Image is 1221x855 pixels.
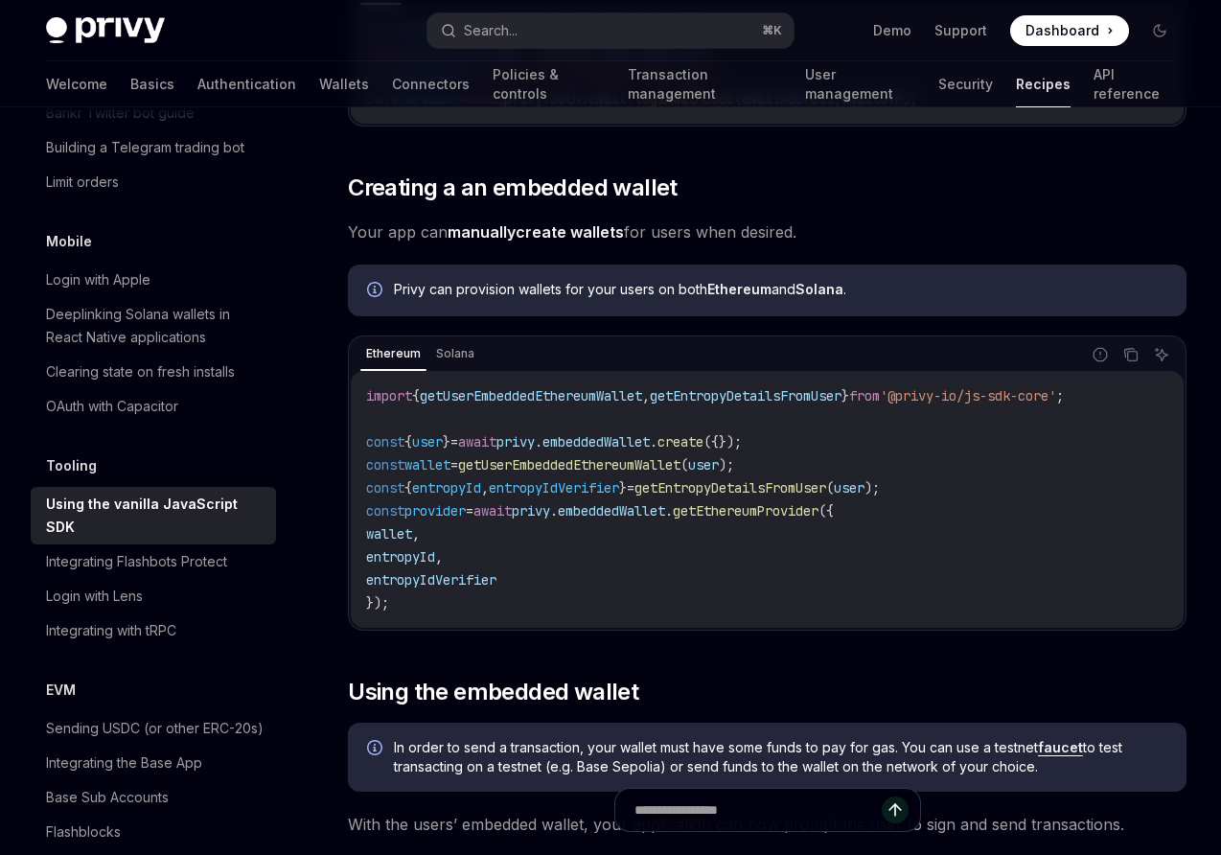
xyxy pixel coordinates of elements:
span: const [366,502,404,520]
span: = [450,433,458,451]
div: Integrating with tRPC [46,619,176,642]
a: Clearing state on fresh installs [31,355,276,389]
span: = [627,479,634,497]
button: Send message [882,797,909,823]
h5: Mobile [46,230,92,253]
a: faucet [1038,739,1083,756]
span: } [841,387,849,404]
span: ⌘ K [762,23,782,38]
a: Dashboard [1010,15,1129,46]
div: Sending USDC (or other ERC-20s) [46,717,264,740]
span: = [466,502,473,520]
span: const [366,479,404,497]
span: ({}); [703,433,742,451]
button: Report incorrect code [1088,342,1113,367]
button: Toggle dark mode [1144,15,1175,46]
span: embeddedWallet [542,433,650,451]
span: = [450,456,458,474]
span: entropyIdVerifier [366,571,496,589]
a: Integrating with tRPC [31,613,276,648]
span: Creating a an embedded wallet [348,173,678,203]
a: Integrating Flashbots Protect [31,544,276,579]
span: privy [496,433,535,451]
span: ( [826,479,834,497]
div: OAuth with Capacitor [46,395,178,418]
a: Base Sub Accounts [31,780,276,815]
h5: EVM [46,679,76,702]
span: ({ [818,502,834,520]
div: Search... [464,19,518,42]
button: Ask AI [1149,342,1174,367]
a: manuallycreate wallets [448,222,624,243]
span: , [642,387,650,404]
a: Using the vanilla JavaScript SDK [31,487,276,544]
span: user [412,433,443,451]
span: }); [366,594,389,612]
span: import [366,387,412,404]
svg: Info [367,282,386,301]
strong: Solana [795,281,843,297]
a: Support [934,21,987,40]
span: , [481,479,489,497]
div: Building a Telegram trading bot [46,136,244,159]
span: wallet [366,525,412,543]
h5: Tooling [46,454,97,477]
a: Welcome [46,61,107,107]
img: dark logo [46,17,165,44]
a: OAuth with Capacitor [31,389,276,424]
span: getEntropyDetailsFromUser [634,479,826,497]
span: wallet [404,456,450,474]
div: Ethereum [360,342,426,365]
a: Limit orders [31,165,276,199]
span: entropyId [366,548,435,566]
span: user [688,456,719,474]
span: ( [680,456,688,474]
span: ; [1056,387,1064,404]
a: User management [805,61,915,107]
span: In order to send a transaction, your wallet must have some funds to pay for gas. You can use a te... [394,738,1167,776]
strong: manually [448,222,516,242]
span: getUserEmbeddedEthereumWallet [458,456,680,474]
span: } [443,433,450,451]
a: API reference [1094,61,1175,107]
div: Solana [430,342,480,365]
span: Dashboard [1025,21,1099,40]
span: getEntropyDetailsFromUser [650,387,841,404]
span: '@privy-io/js-sdk-core' [880,387,1056,404]
span: . [650,433,657,451]
span: . [535,433,542,451]
a: Wallets [319,61,369,107]
div: Limit orders [46,171,119,194]
span: ); [864,479,880,497]
span: Your app can for users when desired. [348,219,1186,245]
a: Integrating the Base App [31,746,276,780]
span: await [458,433,496,451]
span: . [550,502,558,520]
a: Basics [130,61,174,107]
span: await [473,502,512,520]
span: entropyIdVerifier [489,479,619,497]
div: Clearing state on fresh installs [46,360,235,383]
div: Integrating Flashbots Protect [46,550,227,573]
div: Deeplinking Solana wallets in React Native applications [46,303,265,349]
a: Security [938,61,993,107]
span: provider [404,502,466,520]
span: , [435,548,443,566]
a: Connectors [392,61,470,107]
span: const [366,456,404,474]
svg: Info [367,740,386,759]
span: privy [512,502,550,520]
div: Integrating the Base App [46,751,202,774]
span: { [404,479,412,497]
a: Policies & controls [493,61,605,107]
a: Sending USDC (or other ERC-20s) [31,711,276,746]
span: embeddedWallet [558,502,665,520]
button: Search...⌘K [427,13,794,48]
div: Flashblocks [46,820,121,843]
span: const [366,433,404,451]
span: user [834,479,864,497]
span: from [849,387,880,404]
a: Demo [873,21,911,40]
span: create [657,433,703,451]
a: Login with Lens [31,579,276,613]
